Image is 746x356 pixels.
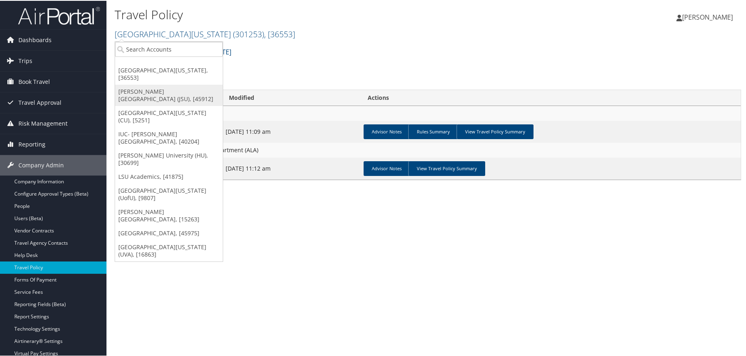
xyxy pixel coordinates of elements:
[115,5,532,23] h1: Travel Policy
[18,92,61,112] span: Travel Approval
[115,239,223,261] a: [GEOGRAPHIC_DATA][US_STATE] (UVA), [16863]
[115,63,223,84] a: [GEOGRAPHIC_DATA][US_STATE], [36553]
[115,126,223,148] a: IUC- [PERSON_NAME][GEOGRAPHIC_DATA], [40204]
[115,169,223,183] a: LSU Academics, [41875]
[18,29,52,50] span: Dashboards
[682,12,733,21] span: [PERSON_NAME]
[360,89,741,105] th: Actions
[457,124,534,138] a: View Travel Policy Summary
[115,183,223,204] a: [GEOGRAPHIC_DATA][US_STATE] (UofU), [9807]
[364,124,410,138] a: Advisor Notes
[222,157,360,179] td: [DATE] 11:12 am
[264,28,295,39] span: , [ 36553 ]
[115,204,223,225] a: [PERSON_NAME][GEOGRAPHIC_DATA], [15263]
[222,120,360,142] td: [DATE] 11:09 am
[18,71,50,91] span: Book Travel
[18,154,64,175] span: Company Admin
[18,113,68,133] span: Risk Management
[115,84,223,105] a: [PERSON_NAME][GEOGRAPHIC_DATA] (JSU), [45912]
[115,148,223,169] a: [PERSON_NAME] University (HU), [30699]
[115,28,295,39] a: [GEOGRAPHIC_DATA][US_STATE]
[115,225,223,239] a: [GEOGRAPHIC_DATA], [45975]
[115,142,741,157] td: University of [US_STATE] Athletic Department (ALA)
[222,89,360,105] th: Modified: activate to sort column ascending
[115,105,741,120] td: [GEOGRAPHIC_DATA][US_STATE]
[676,4,741,29] a: [PERSON_NAME]
[18,5,100,25] img: airportal-logo.png
[18,133,45,154] span: Reporting
[233,28,264,39] span: ( 301253 )
[364,160,410,175] a: Advisor Notes
[408,124,458,138] a: Rules Summary
[115,41,223,56] input: Search Accounts
[408,160,485,175] a: View Travel Policy Summary
[18,50,32,70] span: Trips
[115,105,223,126] a: [GEOGRAPHIC_DATA][US_STATE] (CU), [5251]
